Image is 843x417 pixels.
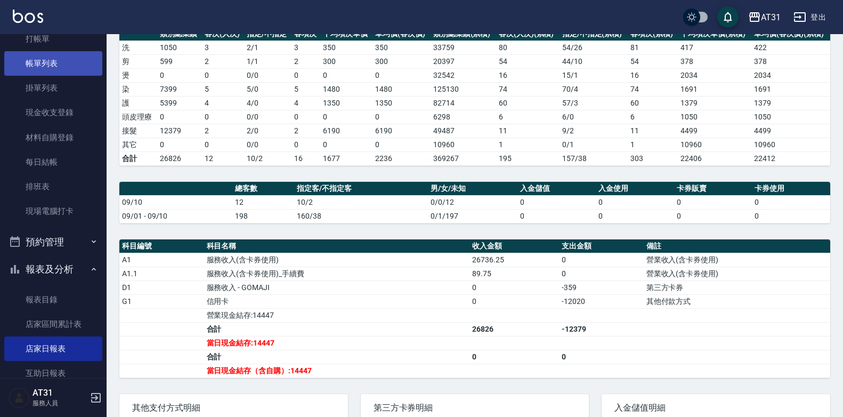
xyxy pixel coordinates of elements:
td: 195 [496,151,560,165]
td: 信用卡 [204,294,470,308]
td: 10960 [678,138,751,151]
td: 0 [596,209,674,223]
th: 總客數 [232,182,294,196]
th: 備註 [644,239,830,253]
td: 0 [752,209,830,223]
td: 0 [469,350,559,364]
td: 1350 [372,96,431,110]
td: 其他付款方式 [644,294,830,308]
a: 報表目錄 [4,287,102,312]
td: 2 [202,54,244,68]
td: 0 [559,350,644,364]
td: 5 [291,82,320,96]
td: 護 [119,96,157,110]
td: 417 [678,41,751,54]
td: 2 / 0 [244,124,291,138]
td: 6190 [372,124,431,138]
td: 0 [157,68,202,82]
td: 22406 [678,151,751,165]
td: 422 [751,41,830,54]
td: 4499 [678,124,751,138]
td: 54 [628,54,678,68]
td: 70 / 4 [560,82,628,96]
td: 0 [202,68,244,82]
td: 染 [119,82,157,96]
td: 54 / 26 [560,41,628,54]
td: 頭皮理療 [119,110,157,124]
td: 2236 [372,151,431,165]
td: 0 [559,267,644,280]
span: 入金儲值明細 [614,403,817,413]
td: 198 [232,209,294,223]
td: 1379 [751,96,830,110]
td: 3 [291,41,320,54]
a: 每日結帳 [4,150,102,174]
a: 現場電腦打卡 [4,199,102,223]
td: 0 / 0 [244,138,291,151]
td: 5 [202,82,244,96]
td: 營業收入(含卡券使用) [644,253,830,267]
div: AT31 [761,11,781,24]
td: 0 / 0 [244,110,291,124]
td: 服務收入 - GOMAJI [204,280,470,294]
td: 營業收入(含卡券使用) [644,267,830,280]
td: 16 [291,151,320,165]
td: 44 / 10 [560,54,628,68]
td: 378 [751,54,830,68]
td: 6 [628,110,678,124]
img: Person [9,387,30,408]
td: 1677 [320,151,372,165]
a: 帳單列表 [4,51,102,76]
td: 7399 [157,82,202,96]
td: 0 [157,110,202,124]
td: 0/1/197 [428,209,518,223]
td: 10960 [751,138,830,151]
td: 0 [320,110,372,124]
td: 369267 [431,151,496,165]
td: 3 [202,41,244,54]
td: 2034 [678,68,751,82]
td: 74 [496,82,560,96]
td: 0/0/12 [428,195,518,209]
td: 當日現金結存（含自購）:14447 [204,364,470,378]
td: 303 [628,151,678,165]
td: 350 [320,41,372,54]
td: 11 [496,124,560,138]
td: 6 / 0 [560,110,628,124]
button: 預約管理 [4,228,102,256]
td: 10/2 [294,195,428,209]
td: 12 [232,195,294,209]
td: 378 [678,54,751,68]
span: 第三方卡券明細 [374,403,577,413]
td: 第三方卡券 [644,280,830,294]
button: AT31 [744,6,785,28]
td: 89.75 [469,267,559,280]
td: 12 [202,151,244,165]
th: 男/女/未知 [428,182,518,196]
td: 1480 [372,82,431,96]
td: 49487 [431,124,496,138]
td: 0 [157,138,202,151]
td: 0 [517,209,596,223]
th: 科目編號 [119,239,204,253]
td: 9 / 2 [560,124,628,138]
td: A1.1 [119,267,204,280]
td: 11 [628,124,678,138]
td: 125130 [431,82,496,96]
td: 74 [628,82,678,96]
td: 32542 [431,68,496,82]
td: 26826 [157,151,202,165]
a: 材料自購登錄 [4,125,102,150]
a: 店家日報表 [4,336,102,361]
td: 2 [202,124,244,138]
td: 0 [320,68,372,82]
th: 入金儲值 [517,182,596,196]
td: 6298 [431,110,496,124]
td: 5 / 0 [244,82,291,96]
h5: AT31 [33,388,87,398]
td: -12020 [559,294,644,308]
table: a dense table [119,27,830,166]
td: 33759 [431,41,496,54]
td: 16 [628,68,678,82]
td: 0 [372,110,431,124]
